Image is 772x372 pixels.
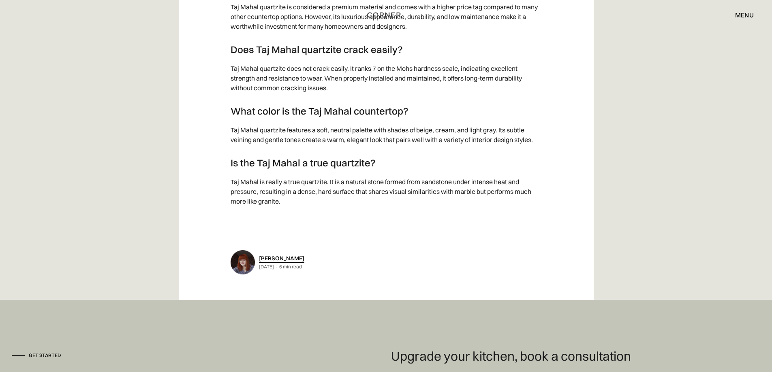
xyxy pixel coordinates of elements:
[279,264,302,270] div: 6 min read
[231,43,542,55] h3: Does Taj Mahal quartzite crack easily?
[259,264,274,270] div: [DATE]
[727,8,754,22] div: menu
[231,105,542,117] h3: What color is the Taj Mahal countertop?
[276,264,278,270] div: -
[231,173,542,210] p: Taj Mahal is really a true quartzite. It is a natural stone formed from sandstone under intense h...
[231,121,542,149] p: Taj Mahal quartzite features a soft, neutral palette with shades of beige, cream, and light gray....
[259,255,304,262] a: [PERSON_NAME]
[231,60,542,97] p: Taj Mahal quartzite does not crack easily. It ranks 7 on the Mohs hardness scale, indicating exce...
[231,210,542,228] p: ‍
[231,157,542,169] h3: Is the Taj Mahal a true quartzite?
[391,349,631,364] h4: Upgrade your kitchen, book a consultation
[735,12,754,18] div: menu
[29,352,61,359] div: Get started
[358,10,414,20] a: home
